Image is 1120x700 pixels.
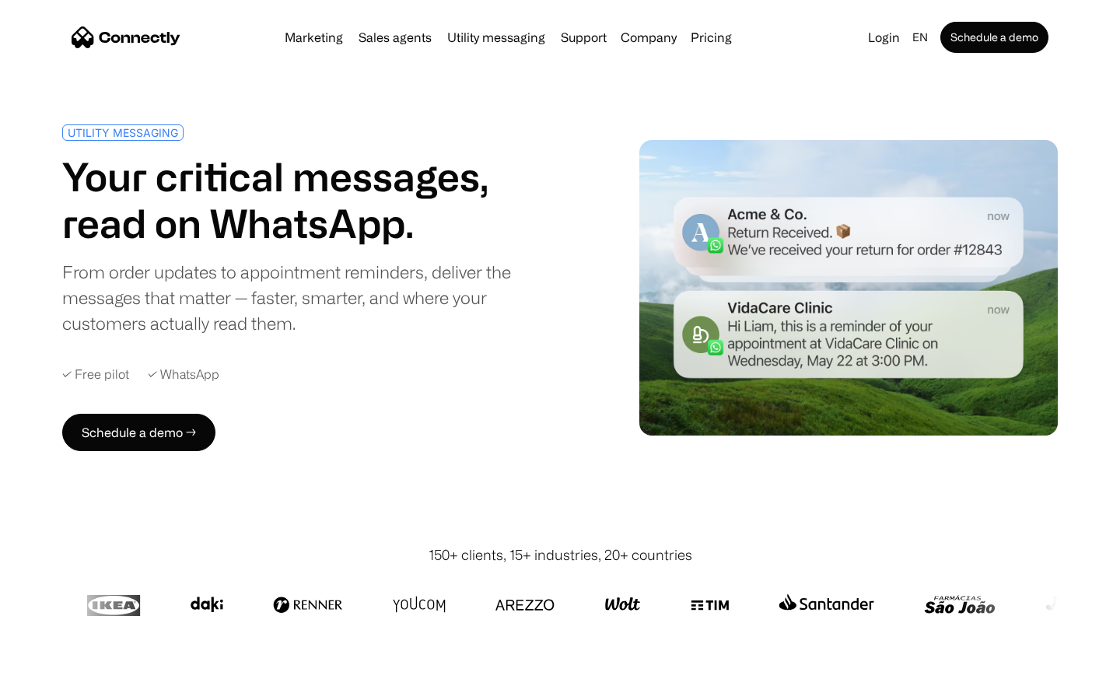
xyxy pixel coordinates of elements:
a: Utility messaging [441,31,551,44]
div: ✓ Free pilot [62,367,129,382]
a: Marketing [278,31,349,44]
a: Support [555,31,613,44]
div: From order updates to appointment reminders, deliver the messages that matter — faster, smarter, ... [62,259,554,336]
div: 150+ clients, 15+ industries, 20+ countries [429,544,692,565]
aside: Language selected: English [16,671,93,695]
div: en [912,26,928,48]
h1: Your critical messages, read on WhatsApp. [62,153,554,247]
a: Schedule a demo → [62,414,215,451]
div: ✓ WhatsApp [148,367,219,382]
a: Pricing [684,31,738,44]
a: Login [862,26,906,48]
div: Company [621,26,677,48]
a: Schedule a demo [940,22,1048,53]
div: UTILITY MESSAGING [68,127,178,138]
ul: Language list [31,673,93,695]
a: Sales agents [352,31,438,44]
